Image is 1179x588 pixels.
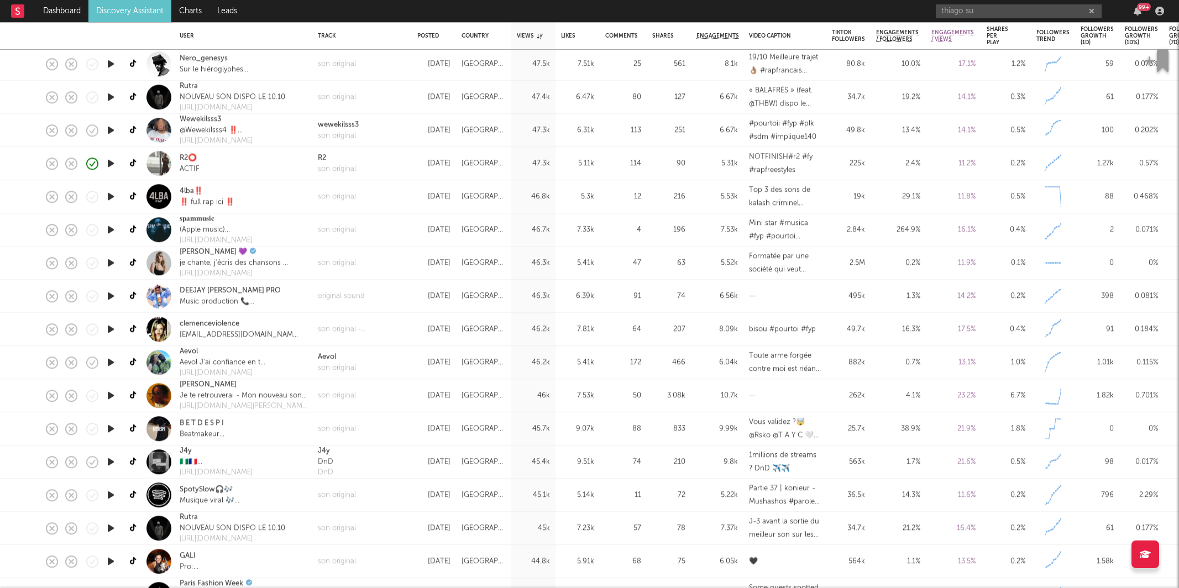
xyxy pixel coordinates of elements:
div: son original [318,556,356,567]
div: 6.67k [696,124,738,137]
div: 5.53k [696,190,738,203]
div: 10.7k [696,389,738,402]
div: 0.7 % [876,356,920,369]
a: Aevol [318,351,356,363]
div: ‼️ full rap ici ‼️ [180,197,234,208]
div: [GEOGRAPHIC_DATA] [462,190,506,203]
a: Aevol [180,347,198,358]
div: 74 [605,455,641,469]
div: 80.8k [832,57,865,71]
div: 25.7k [832,422,865,435]
div: 13.4 % [876,124,920,137]
div: 5.52k [696,256,738,270]
div: 0.115 % [1125,356,1158,369]
div: [URL][DOMAIN_NAME] [180,269,292,280]
div: 1.2 % [987,57,1025,71]
div: son original [318,92,356,103]
div: Likes [561,33,578,39]
div: 0 % [1125,422,1158,435]
div: (Apple music) 100% music playlist 👇🏼 [180,224,253,235]
a: Nero_genesys [180,53,228,64]
div: 0.5 % [987,190,1025,203]
div: [DATE] [417,157,450,170]
div: 13.1 % [931,356,976,369]
div: Track [318,33,401,39]
a: R2 [318,153,356,164]
div: [GEOGRAPHIC_DATA] [462,356,506,369]
div: Sur le hiéroglyphes 🎵 database de ref rap Fr Insta : Nero_genesys [180,64,264,75]
a: [URL][DOMAIN_NAME] [180,103,285,114]
div: 196 [652,223,685,237]
div: 98 [1081,455,1114,469]
div: 0.57 % [1125,157,1158,170]
div: [GEOGRAPHIC_DATA] [462,422,506,435]
div: [DATE] [417,57,450,71]
button: 99+ [1134,7,1141,15]
div: 0 % [1125,256,1158,270]
div: son original [318,59,356,70]
div: 36.5k [832,489,865,502]
div: 7.53k [696,223,738,237]
div: DnD [318,456,333,468]
a: DEEJAY [PERSON_NAME] PRO [180,285,281,296]
div: 0.177 % [1125,91,1158,104]
div: 11 [605,489,641,502]
div: 21.9 % [931,422,976,435]
div: 16.1 % [931,223,976,237]
div: [DATE] [417,455,450,469]
div: original sound [318,291,365,302]
div: 5.14k [561,489,594,502]
a: son original [318,523,356,534]
a: [URL][DOMAIN_NAME][PERSON_NAME] [180,401,307,412]
div: [URL][DOMAIN_NAME] [180,534,285,545]
div: 0.5 % [987,124,1025,137]
div: 12 [605,190,641,203]
div: [GEOGRAPHIC_DATA] [462,256,506,270]
div: 0.071 % [1125,223,1158,237]
div: Shares Per Play [987,26,1009,46]
div: son original [318,258,356,269]
div: son original [318,130,359,141]
span: Engagements / Followers [876,29,919,43]
div: 63 [652,256,685,270]
a: DnD [318,468,333,479]
div: 47.3k [517,157,550,170]
div: Video Caption [749,33,804,39]
div: 7.81k [561,323,594,336]
div: 14.1 % [931,124,976,137]
a: son original [318,224,356,235]
div: 10.0 % [876,57,920,71]
div: [GEOGRAPHIC_DATA] [462,290,506,303]
div: 114 [605,157,641,170]
div: 210 [652,455,685,469]
div: [DATE] [417,256,450,270]
a: Wewekilsss3 [180,114,221,125]
div: 0.073 % [1125,57,1158,71]
div: 1.27k [1081,157,1114,170]
div: 45.7k [517,422,550,435]
div: 99 + [1137,3,1151,11]
div: son original [318,390,356,401]
div: 0.081 % [1125,290,1158,303]
div: 64 [605,323,641,336]
div: 72 [652,489,685,502]
div: 47.5k [517,57,550,71]
a: B E T D E S P I [180,418,224,429]
div: 4 [605,223,641,237]
div: 9.8k [696,455,738,469]
a: [URL][DOMAIN_NAME] [180,468,307,479]
a: [PERSON_NAME] 💜 [180,247,247,258]
div: 0.2 % [876,256,920,270]
a: son original - clemenceviolence [318,324,406,335]
div: Toute arme forgée contre moi est néant, car je suis ton enfant, [PERSON_NAME] [749,349,821,376]
a: R2⭕️ [180,153,197,164]
div: son original [318,191,356,202]
div: 5.22k [696,489,738,502]
div: [DATE] [417,223,450,237]
div: 74 [652,290,685,303]
div: 11.8 % [931,190,976,203]
div: 5.41k [561,356,594,369]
